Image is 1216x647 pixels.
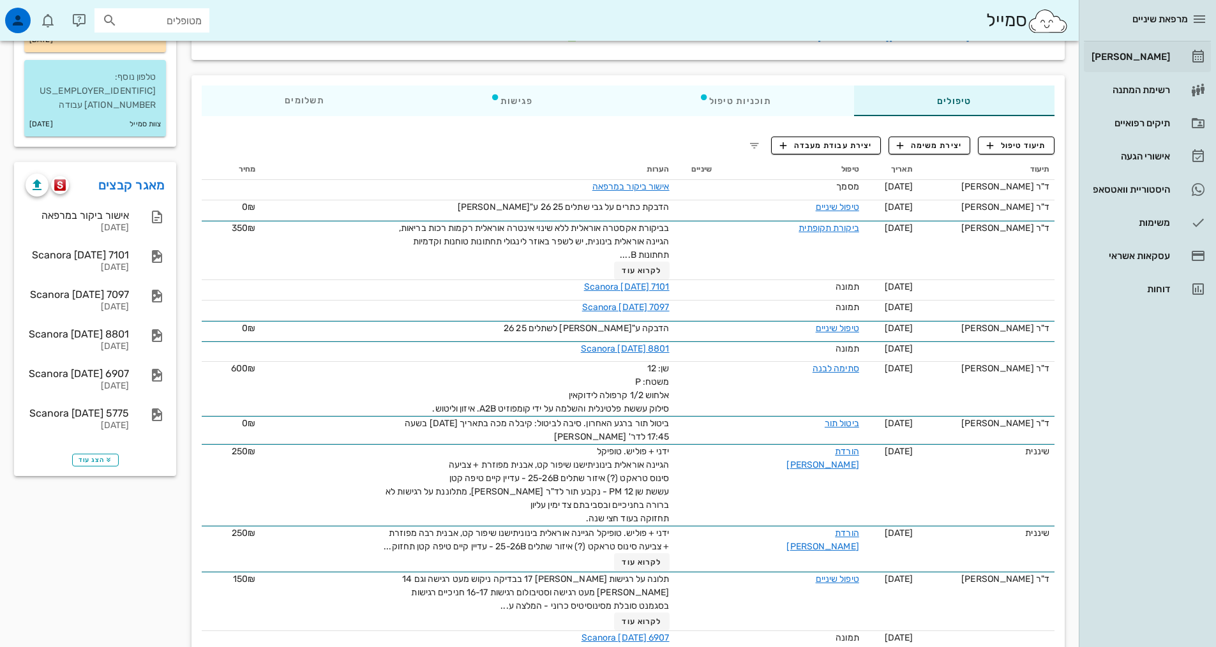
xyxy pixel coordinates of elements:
[54,179,66,191] img: scanora logo
[885,181,913,192] span: [DATE]
[1132,13,1188,25] span: מרפאת שיניים
[79,456,112,464] span: הצג עוד
[582,632,670,643] a: Scanora [DATE] 6907
[384,528,669,552] span: ידני + פוליש. טופיקל הגיינה אוראלית בינוניתישנו שיפור קט, אבנית רבה מפוזרת + צביעה סינוס טראקט (?...
[885,446,913,457] span: [DATE]
[836,181,859,192] span: מסמך
[1084,41,1211,72] a: [PERSON_NAME]
[622,617,661,626] span: לקרוא עוד
[885,302,913,313] span: [DATE]
[38,10,45,18] span: תג
[622,558,661,567] span: לקרוא עוד
[1089,284,1170,294] div: דוחות
[885,418,913,429] span: [DATE]
[1089,118,1170,128] div: תיקים רפואיים
[26,223,129,234] div: [DATE]
[717,160,864,180] th: טיפול
[51,176,69,194] button: scanora logo
[1084,207,1211,238] a: משימות
[918,160,1055,180] th: תיעוד
[1089,151,1170,161] div: אישורי הגעה
[799,223,859,234] a: ביקורת תקופתית
[923,362,1049,375] div: ד"ר [PERSON_NAME]
[233,574,255,584] span: 150₪
[897,140,962,151] span: יצירת משימה
[885,363,913,374] span: [DATE]
[539,32,564,43] span: פעילים
[584,281,670,292] a: Scanora [DATE] 7101
[581,343,670,354] a: Scanora [DATE] 8801
[582,302,670,313] a: Scanora [DATE] 7097
[26,209,129,221] div: אישור ביקור במרפאה
[26,288,129,301] div: Scanora [DATE] 7097
[885,323,913,334] span: [DATE]
[616,86,854,116] div: תוכניות טיפול
[26,262,129,273] div: [DATE]
[285,96,324,105] span: תשלומים
[816,202,859,212] a: טיפול שיניים
[232,446,255,457] span: 250₪
[923,417,1049,430] div: ד"ר [PERSON_NAME]
[771,137,880,154] button: יצירת עבודת מעבדה
[72,454,119,466] button: הצג עוד
[786,446,859,470] a: הורדת [PERSON_NAME]
[432,363,669,414] span: שן: 12 משטח: P אלחוש 1/2 קרפולה לידוקאין סילוק עששת פלטינלית והשלמה על ידי קומפוזיט A2B. איזון ול...
[34,70,156,112] p: טלפון נוסף: [US_EMPLOYER_IDENTIFICATION_NUMBER] עבודה
[402,574,669,611] span: תלונה על רגישות [PERSON_NAME] 17 בבדיקה ניקוש מעט רגישה וגם 14 [PERSON_NAME] מעט רגישה וסטיבולום ...
[26,420,129,431] div: [DATE]
[622,266,661,275] span: לקרוא עוד
[504,323,669,334] span: הדבקה ע"[PERSON_NAME] לשתלים 25 26
[780,140,872,151] span: יצירת עבודת מעבדה
[923,221,1049,235] div: ד"ר [PERSON_NAME]
[242,202,255,212] span: 0₪
[1084,108,1211,138] a: תיקים רפואיים
[825,418,859,429] a: ביטול תור
[592,181,670,192] a: אישור ביקור במרפאה
[26,341,129,352] div: [DATE]
[26,302,129,313] div: [DATE]
[399,223,670,260] span: בביקורת אקסטרה אוראלית ללא שינוי אינטרה אוראלית רקמות רכות בריאות, הגיינה אוראלית בינונית, יש לשפ...
[987,140,1046,151] span: תיעוד טיפול
[836,632,859,643] span: תמונה
[29,117,53,131] small: [DATE]
[885,343,913,354] span: [DATE]
[1089,251,1170,261] div: עסקאות אשראי
[885,632,913,643] span: [DATE]
[978,137,1055,154] button: תיעוד טיפול
[232,223,255,234] span: 350₪
[1089,218,1170,228] div: משימות
[1084,174,1211,205] a: היסטוריית וואטסאפ
[818,32,970,43] a: [EMAIL_ADDRESS][DOMAIN_NAME]
[1084,141,1211,172] a: אישורי הגעה
[836,343,859,354] span: תמונה
[836,302,859,313] span: תמונה
[1027,8,1069,34] img: SmileCloud logo
[816,574,859,584] a: טיפול שיניים
[923,445,1049,458] div: שיננית
[786,528,859,552] a: הורדת [PERSON_NAME]
[1084,241,1211,271] a: עסקאות אשראי
[26,328,129,340] div: Scanora [DATE] 8801
[231,363,255,374] span: 600₪
[986,7,1069,34] div: סמייל
[242,323,255,334] span: 0₪
[885,528,913,539] span: [DATE]
[1089,85,1170,95] div: רשימת המתנה
[614,613,670,630] button: לקרוא עוד
[885,281,913,292] span: [DATE]
[614,262,670,279] button: לקרוא עוד
[458,202,670,212] span: הדבקת כתרים על גבי שתלים 25 26 ע"[PERSON_NAME]
[923,572,1049,586] div: ד"ר [PERSON_NAME]
[813,363,859,374] a: סתימה לבנה
[854,86,1055,116] div: טיפולים
[202,160,260,180] th: מחיר
[407,86,616,116] div: פגישות
[242,418,255,429] span: 0₪
[923,200,1049,214] div: ד"ר [PERSON_NAME]
[923,322,1049,335] div: ד"ר [PERSON_NAME]
[885,202,913,212] span: [DATE]
[1084,75,1211,105] a: רשימת המתנה
[26,381,129,392] div: [DATE]
[675,160,717,180] th: שיניים
[816,323,859,334] a: טיפול שיניים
